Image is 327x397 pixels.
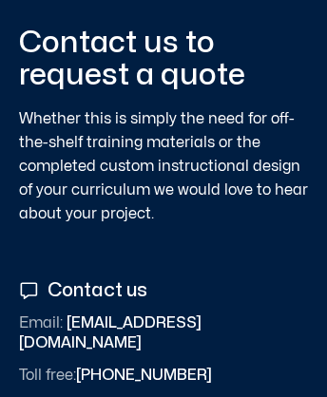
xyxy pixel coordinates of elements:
[19,366,212,386] span: [PHONE_NUMBER]
[19,315,63,331] span: Email:
[19,107,308,226] p: Whether this is simply the need for off-the-shelf training materials or the completed custom inst...
[19,27,308,90] h2: Contact us to request a quote
[43,279,147,302] span: Contact us
[19,313,308,354] span: [EMAIL_ADDRESS][DOMAIN_NAME]
[19,368,76,383] span: Toll free:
